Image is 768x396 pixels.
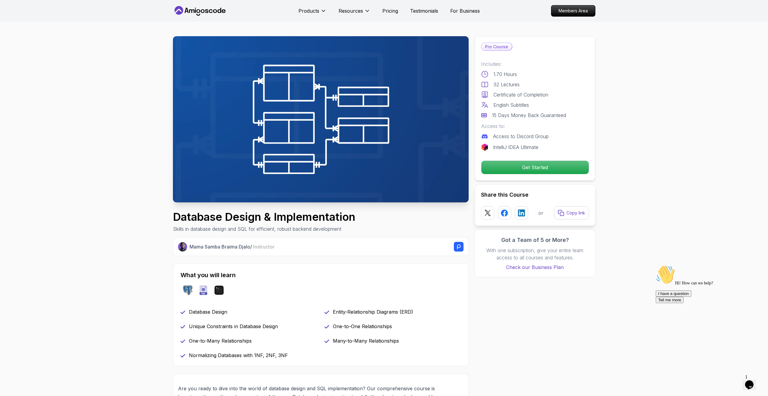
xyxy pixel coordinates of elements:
a: Testimonials [410,7,438,14]
img: sql logo [199,285,208,295]
p: 32 Lectures [493,81,520,88]
p: IntelliJ IDEA Ultimate [493,144,538,151]
p: English Subtitles [493,101,529,109]
span: Hi! How can we help? [2,18,60,23]
p: Unique Constraints in Database Design [189,323,278,330]
p: Copy link [566,210,585,216]
button: Products [298,7,327,19]
button: Copy link [554,206,589,220]
p: Many-to-Many Relationships [333,337,399,344]
button: I have a question [2,28,38,34]
p: 15 Days Money Back Guaranteed [492,112,566,119]
a: For Business [450,7,480,14]
h3: Got a Team of 5 or More? [481,236,589,244]
p: Normalizing Databases with 1NF, 2NF, 3NF [189,352,288,359]
p: Resources [339,7,363,14]
p: One-to-One Relationships [333,323,392,330]
button: Tell me more [2,34,30,40]
iframe: chat widget [653,263,762,369]
p: Access to Discord Group [493,133,549,140]
a: Pricing [382,7,398,14]
p: Pro Course [481,43,512,50]
p: Includes: [481,60,589,68]
button: Resources [339,7,370,19]
img: database-design_thumbnail [173,36,469,202]
h1: Database Design & Implementation [173,211,355,223]
p: 1.70 Hours [493,71,517,78]
div: 👋Hi! How can we help?I have a questionTell me more [2,2,111,40]
h2: What you will learn [180,271,461,279]
p: Mama Samba Braima Djalo / [190,243,275,250]
img: terminal logo [214,285,224,295]
p: With one subscription, give your entire team access to all courses and features. [481,247,589,261]
p: Products [298,7,319,14]
img: postgres logo [183,285,193,295]
img: :wave: [2,2,22,22]
p: Entity-Relationship Diagrams (ERD) [333,308,413,315]
h2: Share this Course [481,191,589,199]
p: Skills in database design and SQL for efficient, robust backend development [173,225,355,233]
button: Get Started [481,160,589,174]
span: Instructor [253,244,275,250]
p: One-to-Many Relationships [189,337,252,344]
p: Database Design [189,308,227,315]
p: Members Area [551,5,595,16]
p: Access to: [481,122,589,130]
a: Members Area [551,5,595,17]
img: jetbrains logo [481,144,488,151]
p: or [538,209,543,217]
iframe: chat widget [743,372,762,390]
a: Check our Business Plan [481,264,589,271]
img: Nelson Djalo [178,242,187,252]
p: Certificate of Completion [493,91,548,98]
